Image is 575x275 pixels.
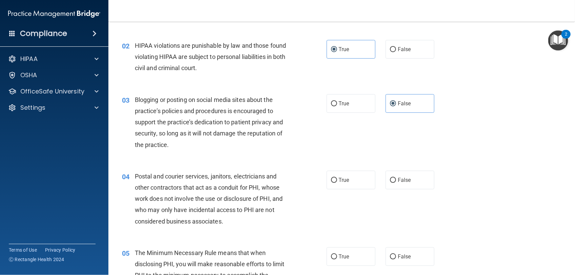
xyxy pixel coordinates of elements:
img: PMB logo [8,7,100,21]
a: Privacy Policy [45,247,76,253]
input: True [331,178,337,183]
button: Open Resource Center, 2 new notifications [548,30,568,50]
a: HIPAA [8,55,99,63]
a: OSHA [8,71,99,79]
div: 2 [565,34,567,43]
h4: Compliance [20,29,67,38]
input: True [331,101,337,106]
a: Settings [8,104,99,112]
span: 02 [122,42,129,50]
input: False [390,47,396,52]
span: False [398,253,411,260]
input: True [331,254,337,259]
input: False [390,101,396,106]
p: OSHA [20,71,37,79]
span: HIPAA violations are punishable by law and those found violating HIPAA are subject to personal li... [135,42,286,71]
span: True [339,100,349,107]
span: 03 [122,96,129,104]
a: OfficeSafe University [8,87,99,96]
span: True [339,46,349,52]
p: OfficeSafe University [20,87,84,96]
span: Blogging or posting on social media sites about the practice’s policies and procedures is encoura... [135,96,283,148]
input: False [390,254,396,259]
span: Postal and courier services, janitors, electricians and other contractors that act as a conduit f... [135,173,283,225]
a: Terms of Use [9,247,37,253]
p: HIPAA [20,55,38,63]
span: 05 [122,249,129,257]
input: False [390,178,396,183]
span: True [339,253,349,260]
span: False [398,100,411,107]
span: Ⓒ Rectangle Health 2024 [9,256,64,263]
input: True [331,47,337,52]
span: False [398,177,411,183]
span: False [398,46,411,52]
p: Settings [20,104,45,112]
span: 04 [122,173,129,181]
span: True [339,177,349,183]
